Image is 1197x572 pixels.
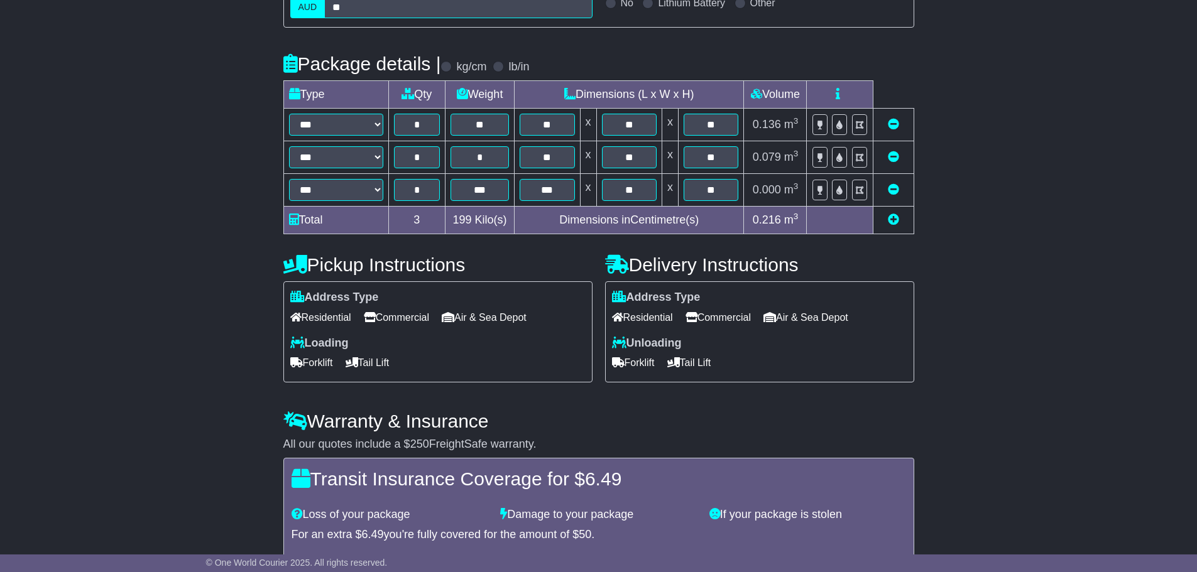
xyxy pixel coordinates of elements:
[283,411,914,431] h4: Warranty & Insurance
[580,174,596,207] td: x
[784,118,799,131] span: m
[753,151,781,163] span: 0.079
[763,308,848,327] span: Air & Sea Depot
[346,353,390,372] span: Tail Lift
[888,213,899,226] a: Add new item
[388,207,445,234] td: 3
[794,212,799,221] sup: 3
[453,213,472,226] span: 199
[662,174,678,207] td: x
[667,353,711,372] span: Tail Lift
[292,528,906,542] div: For an extra $ you're fully covered for the amount of $ .
[753,183,781,196] span: 0.000
[794,149,799,158] sup: 3
[445,81,515,109] td: Weight
[494,508,703,522] div: Damage to your package
[362,528,384,541] span: 6.49
[290,337,349,350] label: Loading
[612,291,701,305] label: Address Type
[753,213,781,226] span: 0.216
[753,118,781,131] span: 0.136
[445,207,515,234] td: Kilo(s)
[784,151,799,163] span: m
[888,151,899,163] a: Remove this item
[388,81,445,109] td: Qty
[794,116,799,126] sup: 3
[515,207,744,234] td: Dimensions in Centimetre(s)
[580,109,596,141] td: x
[508,60,529,74] label: lb/in
[744,81,807,109] td: Volume
[283,81,388,109] td: Type
[456,60,486,74] label: kg/cm
[283,53,441,74] h4: Package details |
[206,558,388,568] span: © One World Courier 2025. All rights reserved.
[283,254,593,275] h4: Pickup Instructions
[410,438,429,450] span: 250
[612,337,682,350] label: Unloading
[784,183,799,196] span: m
[612,308,673,327] span: Residential
[515,81,744,109] td: Dimensions (L x W x H)
[283,207,388,234] td: Total
[579,528,591,541] span: 50
[442,308,527,327] span: Air & Sea Depot
[612,353,655,372] span: Forklift
[290,353,333,372] span: Forklift
[580,141,596,174] td: x
[784,213,799,226] span: m
[888,183,899,196] a: Remove this item
[290,308,351,327] span: Residential
[794,181,799,191] sup: 3
[686,308,751,327] span: Commercial
[290,291,379,305] label: Address Type
[662,109,678,141] td: x
[283,438,914,451] div: All our quotes include a $ FreightSafe warranty.
[703,508,912,522] div: If your package is stolen
[292,468,906,489] h4: Transit Insurance Coverage for $
[585,468,621,489] span: 6.49
[364,308,429,327] span: Commercial
[285,508,495,522] div: Loss of your package
[605,254,914,275] h4: Delivery Instructions
[888,118,899,131] a: Remove this item
[662,141,678,174] td: x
